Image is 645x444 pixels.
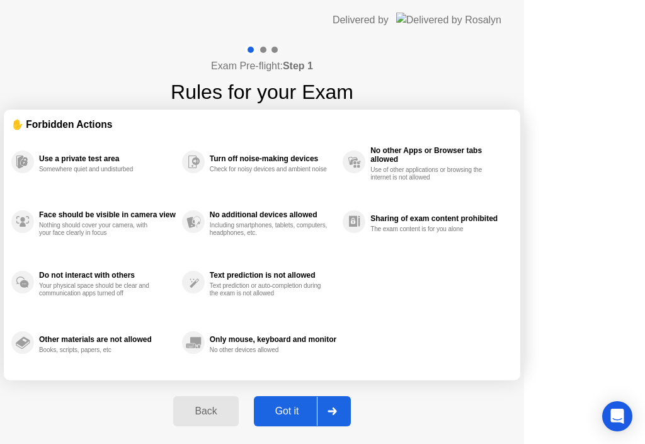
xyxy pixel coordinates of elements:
div: Somewhere quiet and undisturbed [39,166,158,173]
div: Text prediction or auto-completion during the exam is not allowed [210,282,329,297]
div: Do not interact with others [39,271,176,280]
div: No other Apps or Browser tabs allowed [370,146,506,164]
div: Other materials are not allowed [39,335,176,344]
div: Got it [258,406,317,417]
div: Use a private test area [39,154,176,163]
div: Use of other applications or browsing the internet is not allowed [370,166,489,181]
div: Text prediction is not allowed [210,271,336,280]
h1: Rules for your Exam [171,77,353,107]
button: Got it [254,396,351,426]
div: Books, scripts, papers, etc [39,346,158,354]
div: Your physical space should be clear and communication apps turned off [39,282,158,297]
div: Including smartphones, tablets, computers, headphones, etc. [210,222,329,237]
div: Only mouse, keyboard and monitor [210,335,336,344]
div: The exam content is for you alone [370,225,489,233]
h4: Exam Pre-flight: [211,59,313,74]
div: Nothing should cover your camera, with your face clearly in focus [39,222,158,237]
div: Face should be visible in camera view [39,210,176,219]
div: No additional devices allowed [210,210,336,219]
div: Delivered by [333,13,389,28]
div: Open Intercom Messenger [602,401,632,431]
div: Sharing of exam content prohibited [370,214,506,223]
div: Back [177,406,234,417]
div: ✋ Forbidden Actions [11,117,513,132]
img: Delivered by Rosalyn [396,13,501,27]
b: Step 1 [283,60,313,71]
button: Back [173,396,238,426]
div: Turn off noise-making devices [210,154,336,163]
div: Check for noisy devices and ambient noise [210,166,329,173]
div: No other devices allowed [210,346,329,354]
